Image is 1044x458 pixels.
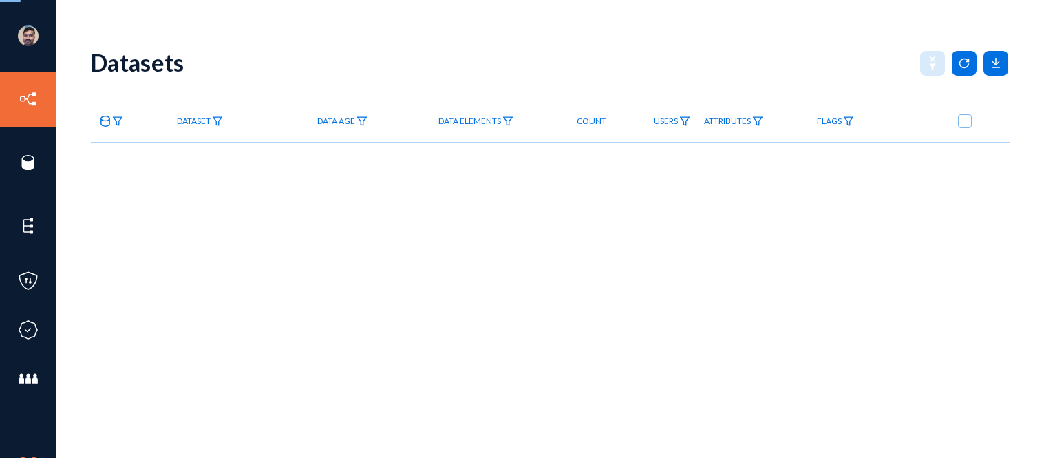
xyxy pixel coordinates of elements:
[752,116,763,126] img: icon-filter.svg
[704,116,751,126] span: Attributes
[18,25,39,46] img: ACg8ocK1ZkZ6gbMmCU1AeqPIsBvrTWeY1xNXvgxNjkUXxjcqAiPEIvU=s96-c
[577,116,606,126] span: Count
[654,116,678,126] span: Users
[18,216,39,236] img: icon-elements.svg
[212,116,223,126] img: icon-filter.svg
[18,320,39,340] img: icon-compliance.svg
[843,116,854,126] img: icon-filter.svg
[647,110,697,134] a: Users
[18,368,39,389] img: icon-members.svg
[317,116,355,126] span: Data Age
[810,110,861,134] a: Flags
[310,110,374,134] a: Data Age
[112,116,123,126] img: icon-filter.svg
[18,271,39,291] img: icon-policies.svg
[356,116,367,126] img: icon-filter.svg
[91,48,184,76] div: Datasets
[697,110,770,134] a: Attributes
[817,116,842,126] span: Flags
[18,152,39,173] img: icon-sources.svg
[177,116,211,126] span: Dataset
[432,110,520,134] a: Data Elements
[438,116,501,126] span: Data Elements
[18,89,39,110] img: icon-inventory.svg
[170,110,230,134] a: Dataset
[679,116,690,126] img: icon-filter.svg
[502,116,513,126] img: icon-filter.svg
